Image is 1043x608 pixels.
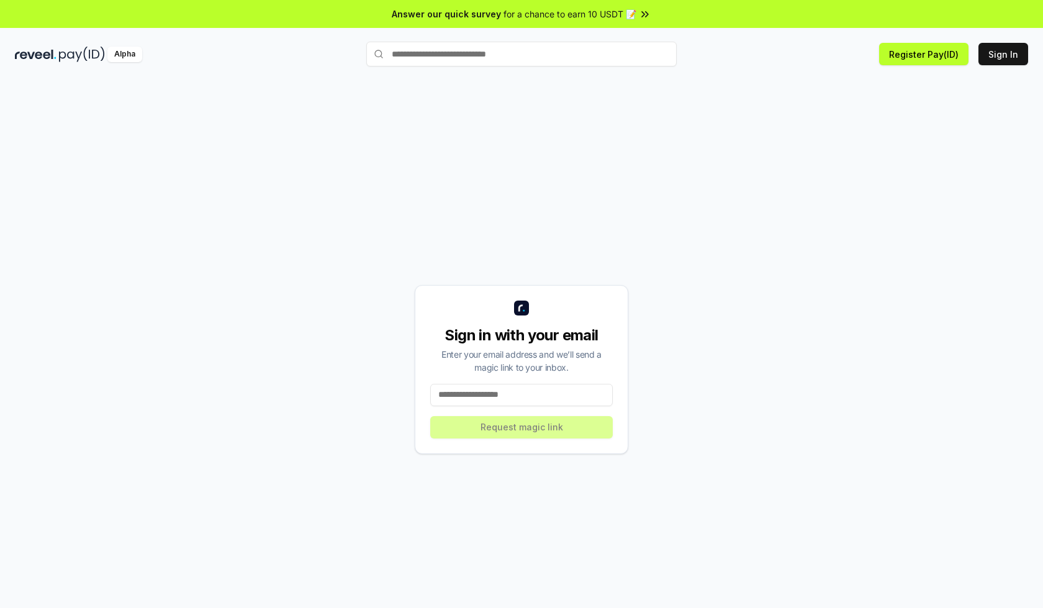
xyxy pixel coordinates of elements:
button: Register Pay(ID) [879,43,968,65]
div: Enter your email address and we’ll send a magic link to your inbox. [430,348,613,374]
img: pay_id [59,47,105,62]
span: for a chance to earn 10 USDT 📝 [503,7,636,20]
button: Sign In [978,43,1028,65]
div: Sign in with your email [430,325,613,345]
img: reveel_dark [15,47,56,62]
span: Answer our quick survey [392,7,501,20]
img: logo_small [514,301,529,315]
div: Alpha [107,47,142,62]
